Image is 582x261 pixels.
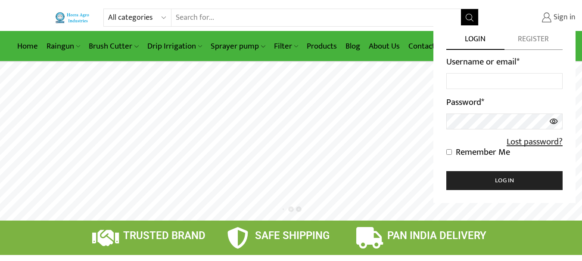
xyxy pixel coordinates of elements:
[42,36,84,56] a: Raingun
[404,36,450,56] a: Contact Us
[270,36,302,56] a: Filter
[387,230,486,242] span: PAN INDIA DELIVERY
[123,230,205,242] span: TRUSTED BRAND
[143,36,206,56] a: Drip Irrigation
[171,9,461,26] input: Search for...
[504,137,563,147] a: Lost password?
[364,36,404,56] a: About Us
[446,97,484,108] label: Password
[341,36,364,56] a: Blog
[446,149,452,155] input: Remember Me
[206,36,269,56] a: Sprayer pump
[446,73,563,89] input: username
[461,9,478,26] button: Search button
[551,12,576,23] span: Sign in
[446,34,504,50] span: Login
[492,10,576,25] a: Sign in
[84,36,143,56] a: Brush Cutter
[504,34,563,50] span: Register
[302,36,341,56] a: Products
[255,230,330,242] span: SAFE SHIPPING
[446,171,563,190] button: Log in
[446,56,520,68] label: Username or email
[456,145,510,160] span: Remember Me
[13,36,42,56] a: Home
